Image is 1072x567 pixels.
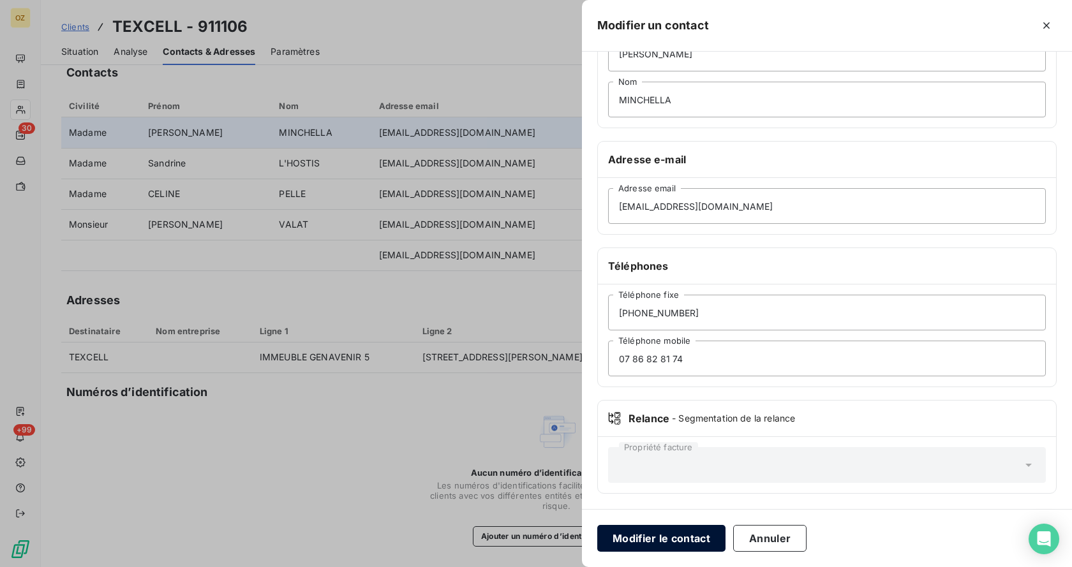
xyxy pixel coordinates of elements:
button: Modifier le contact [597,525,726,552]
input: placeholder [608,82,1046,117]
h6: Adresse e-mail [608,152,1046,167]
input: placeholder [608,188,1046,224]
input: placeholder [608,295,1046,330]
input: placeholder [608,36,1046,71]
h5: Modifier un contact [597,17,709,34]
span: - Segmentation de la relance [672,412,795,425]
div: Open Intercom Messenger [1029,524,1059,554]
div: Relance [608,411,1046,426]
button: Annuler [733,525,807,552]
input: placeholder [608,341,1046,376]
h6: Téléphones [608,258,1046,274]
